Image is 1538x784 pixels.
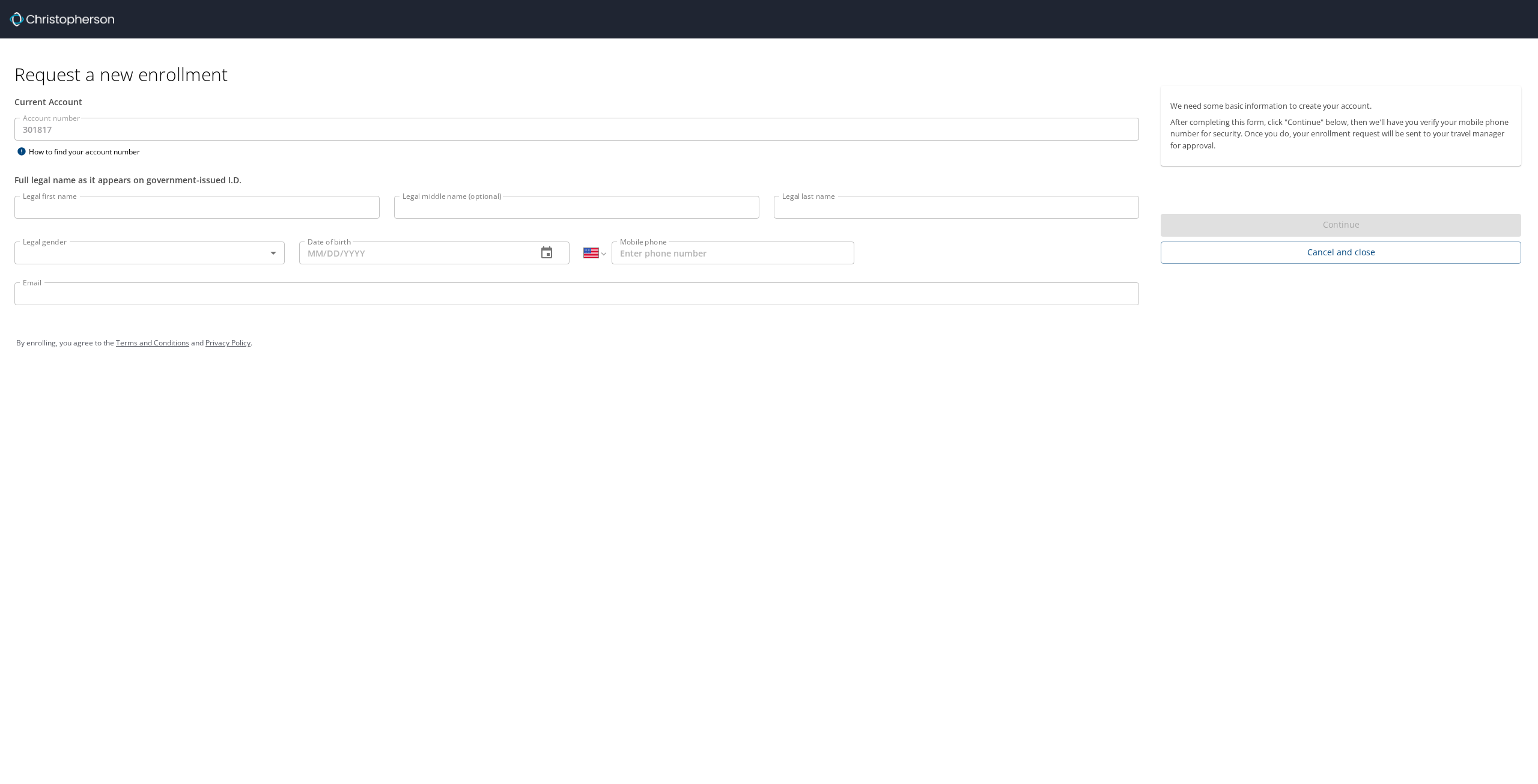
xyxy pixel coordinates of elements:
input: MM/DD/YYYY [299,242,527,264]
input: Enter phone number [612,242,854,264]
p: We need some basic information to create your account. [1170,100,1512,112]
span: Cancel and close [1170,245,1512,260]
a: Privacy Policy [205,338,251,348]
h1: Request a new enrollment [14,62,1531,86]
p: After completing this form, click "Continue" below, then we'll have you verify your mobile phone ... [1170,117,1512,151]
a: Terms and Conditions [116,338,189,348]
div: ​ [14,242,285,264]
div: Full legal name as it appears on government-issued I.D. [14,174,1139,186]
div: Current Account [14,96,1139,108]
div: How to find your account number [14,144,165,159]
div: By enrolling, you agree to the and . [16,328,1522,358]
img: cbt logo [10,12,114,26]
button: Cancel and close [1161,242,1521,264]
